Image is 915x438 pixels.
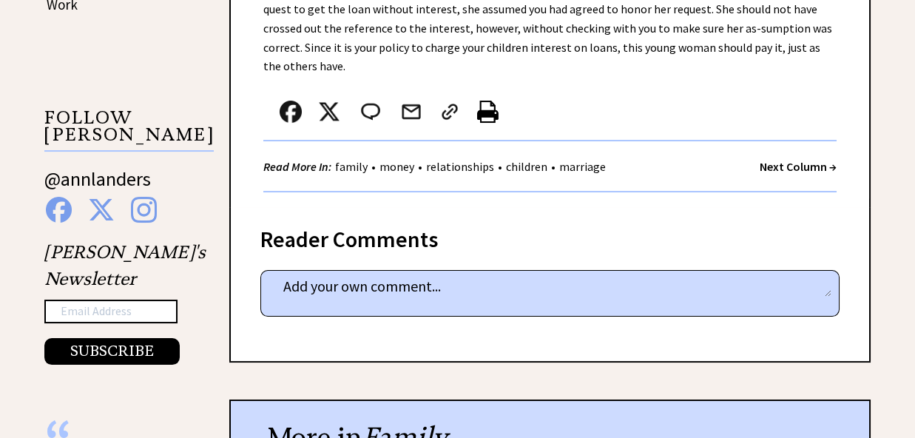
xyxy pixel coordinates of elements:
strong: Read More In: [263,159,331,174]
a: Next Column → [760,159,837,174]
button: SUBSCRIBE [44,338,180,365]
img: mail.png [400,101,422,123]
div: • • • • [263,158,610,176]
a: @annlanders [44,166,151,206]
img: printer%20icon.png [477,101,499,123]
a: money [376,159,418,174]
p: FOLLOW [PERSON_NAME] [44,109,214,152]
a: family [331,159,371,174]
img: instagram%20blue.png [131,197,157,223]
a: relationships [422,159,498,174]
a: children [502,159,551,174]
a: marriage [556,159,610,174]
div: Reader Comments [260,223,840,247]
img: x_small.png [318,101,340,123]
img: facebook%20blue.png [46,197,72,223]
img: link_02.png [439,101,461,123]
img: facebook.png [280,101,302,123]
div: [PERSON_NAME]'s Newsletter [44,239,206,365]
img: message_round%202.png [358,101,383,123]
img: x%20blue.png [88,197,115,223]
input: Email Address [44,300,178,323]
